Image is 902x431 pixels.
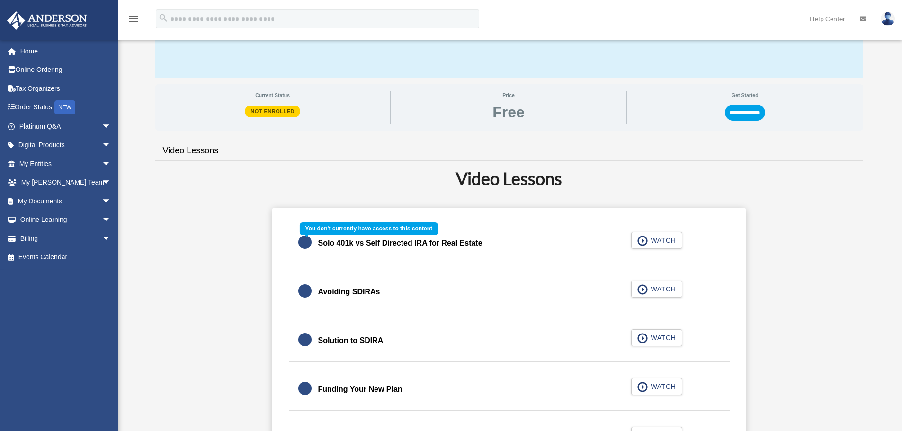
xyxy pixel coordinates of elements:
span: Price [398,91,619,99]
span: arrow_drop_down [102,154,121,174]
i: menu [128,13,139,25]
a: Order StatusNEW [7,98,125,117]
a: Online Learningarrow_drop_down [7,211,125,229]
a: Events Calendar [7,248,125,267]
span: Current Status [162,91,384,99]
a: Digital Productsarrow_drop_down [7,136,125,155]
span: arrow_drop_down [102,211,121,230]
span: arrow_drop_down [102,229,121,248]
a: Billingarrow_drop_down [7,229,125,248]
span: Not Enrolled [245,106,300,117]
a: My [PERSON_NAME] Teamarrow_drop_down [7,173,125,192]
span: arrow_drop_down [102,173,121,193]
a: menu [128,17,139,25]
a: Video Lessons [155,137,226,164]
h2: Video Lessons [161,167,857,190]
a: Platinum Q&Aarrow_drop_down [7,117,125,136]
div: NEW [54,100,75,114]
span: Free [492,105,525,120]
a: Home [7,42,125,61]
a: Tax Organizers [7,79,125,98]
img: Anderson Advisors Platinum Portal [4,11,90,30]
span: arrow_drop_down [102,117,121,136]
a: My Documentsarrow_drop_down [7,192,125,211]
a: My Entitiesarrow_drop_down [7,154,125,173]
span: arrow_drop_down [102,136,121,155]
i: search [158,13,169,23]
span: Get Started [634,91,856,99]
img: User Pic [881,12,895,26]
a: Online Ordering [7,61,125,79]
span: arrow_drop_down [102,192,121,211]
